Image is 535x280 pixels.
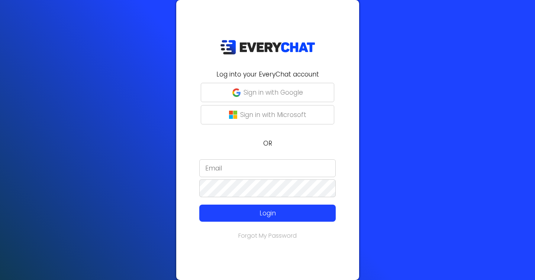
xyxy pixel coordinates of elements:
[199,205,336,222] button: Login
[213,208,322,218] p: Login
[220,40,315,55] img: EveryChat_logo_dark.png
[240,110,306,120] p: Sign in with Microsoft
[201,83,334,102] button: Sign in with Google
[181,139,355,148] p: OR
[199,159,336,177] input: Email
[201,105,334,124] button: Sign in with Microsoft
[181,69,355,79] h2: Log into your EveryChat account
[232,88,241,97] img: google-g.png
[244,88,303,97] p: Sign in with Google
[229,111,237,119] img: microsoft-logo.png
[238,231,297,240] a: Forgot My Password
